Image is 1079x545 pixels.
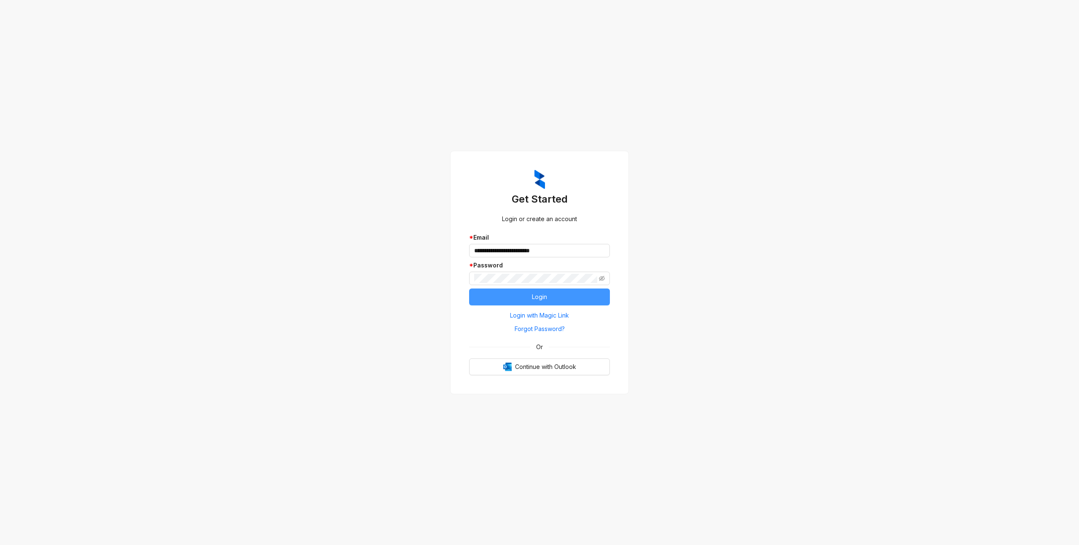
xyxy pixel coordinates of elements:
[510,311,569,320] span: Login with Magic Link
[532,292,547,302] span: Login
[469,289,610,305] button: Login
[503,363,512,371] img: Outlook
[469,214,610,224] div: Login or create an account
[530,342,549,352] span: Or
[534,170,545,189] img: ZumaIcon
[515,324,565,334] span: Forgot Password?
[469,322,610,336] button: Forgot Password?
[469,261,610,270] div: Password
[599,275,605,281] span: eye-invisible
[469,358,610,375] button: OutlookContinue with Outlook
[469,192,610,206] h3: Get Started
[515,362,576,371] span: Continue with Outlook
[469,233,610,242] div: Email
[469,309,610,322] button: Login with Magic Link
